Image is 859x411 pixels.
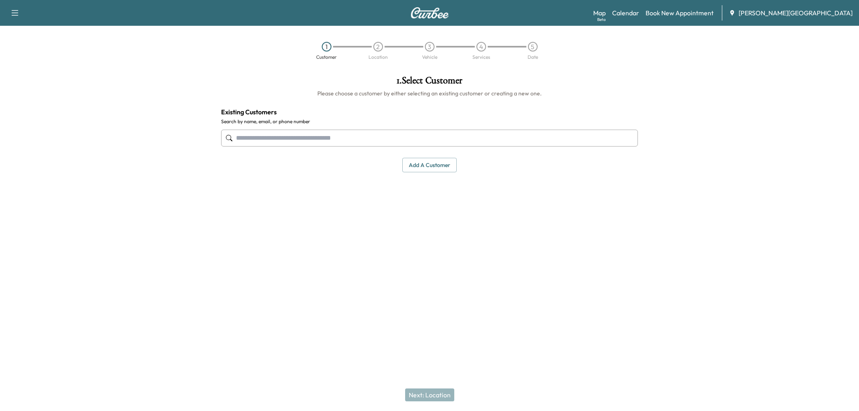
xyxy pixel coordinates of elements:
[221,118,638,125] label: Search by name, email, or phone number
[739,8,853,18] span: [PERSON_NAME][GEOGRAPHIC_DATA]
[322,42,331,52] div: 1
[597,17,606,23] div: Beta
[425,42,435,52] div: 3
[646,8,714,18] a: Book New Appointment
[528,55,538,60] div: Date
[612,8,639,18] a: Calendar
[593,8,606,18] a: MapBeta
[368,55,388,60] div: Location
[410,7,449,19] img: Curbee Logo
[528,42,538,52] div: 5
[476,42,486,52] div: 4
[422,55,437,60] div: Vehicle
[221,76,638,89] h1: 1 . Select Customer
[373,42,383,52] div: 2
[221,89,638,97] h6: Please choose a customer by either selecting an existing customer or creating a new one.
[316,55,337,60] div: Customer
[221,107,638,117] h4: Existing Customers
[402,158,457,173] button: Add a customer
[472,55,490,60] div: Services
